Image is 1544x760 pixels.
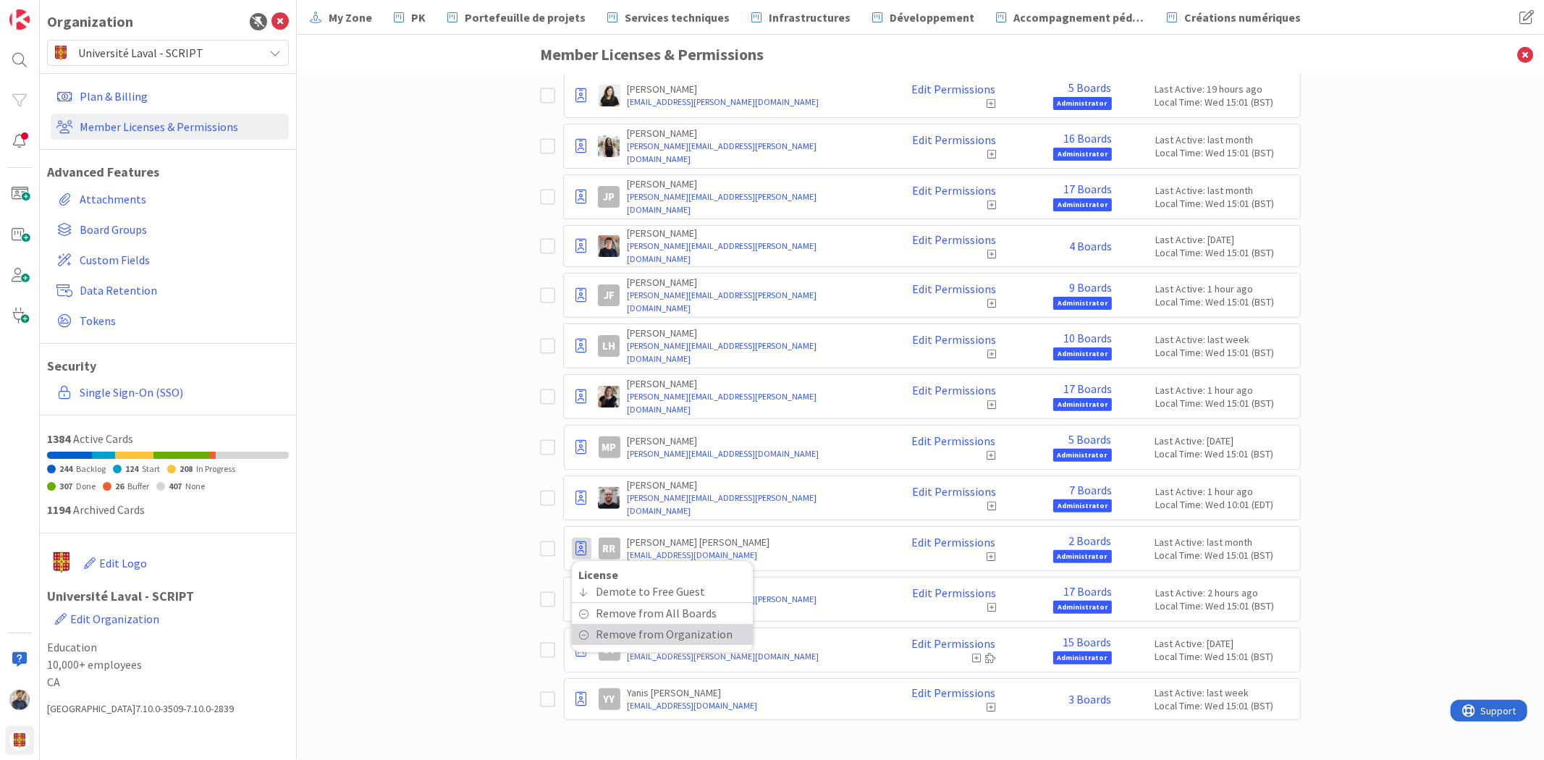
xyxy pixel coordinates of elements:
a: 4 Boards [1069,240,1112,253]
a: 10 Boards [1063,332,1112,345]
a: Services techniques [599,4,738,30]
span: Administrator [1053,97,1112,110]
div: JP [598,186,620,208]
div: Last Active: 1 hour ago [1155,384,1293,397]
p: [PERSON_NAME] [627,177,879,190]
a: [EMAIL_ADDRESS][DOMAIN_NAME] [628,549,880,562]
span: Data Retention [80,282,283,299]
div: Organization [47,11,133,33]
div: Last Active: 19 hours ago [1155,83,1293,96]
span: Done [76,481,96,491]
div: Local Time: Wed 15:01 (BST) [1155,146,1293,159]
a: Edit Permissions [912,233,996,246]
span: Administrator [1053,651,1112,664]
div: [GEOGRAPHIC_DATA] 7.10.0-3509-7.10.0-2839 [47,701,289,717]
span: Custom Fields [80,251,283,269]
a: 3 Boards [1069,693,1112,706]
div: Local Time: Wed 15:01 (BST) [1155,397,1293,410]
a: Créations numériques [1158,4,1309,30]
p: [PERSON_NAME] [628,637,880,650]
div: JF [598,284,620,306]
a: [EMAIL_ADDRESS][PERSON_NAME][DOMAIN_NAME] [628,96,880,109]
span: Administrator [1053,449,1112,462]
p: [PERSON_NAME] [628,434,880,447]
a: 5 Boards [1069,81,1112,94]
span: Administrator [1053,601,1112,614]
a: 17 Boards [1063,382,1112,395]
a: Custom Fields [51,247,289,273]
span: Administrator [1053,550,1112,563]
a: Edit Permissions [912,434,996,447]
a: Edit Permissions [912,485,996,498]
span: Université Laval - SCRIPT [78,43,256,63]
a: Edit Permissions [912,384,996,397]
p: [PERSON_NAME] [627,478,879,491]
div: RR [599,538,620,560]
div: MP [599,436,620,458]
span: Board Groups [80,221,283,238]
a: Edit Permissions [912,586,996,599]
a: Infrastructures [743,4,859,30]
a: [PERSON_NAME][EMAIL_ADDRESS][DOMAIN_NAME] [628,447,880,460]
a: [PERSON_NAME][EMAIL_ADDRESS][PERSON_NAME][DOMAIN_NAME] [627,140,879,166]
p: [PERSON_NAME] [628,83,880,96]
span: Administrator [1053,198,1112,211]
div: License [572,568,753,581]
a: Member Licenses & Permissions [51,114,289,140]
div: Local Time: Wed 15:01 (BST) [1155,346,1293,359]
span: 407 [169,481,182,491]
p: [PERSON_NAME] [627,127,879,140]
span: Demote to Free Guest [596,581,706,602]
h1: Security [47,358,289,374]
div: LH [598,335,620,357]
div: YY [599,688,620,710]
a: 2 Boards [1069,534,1112,547]
div: Archived Cards [47,501,289,518]
span: None [185,481,205,491]
a: Edit Permissions [912,83,996,96]
p: [PERSON_NAME] [PERSON_NAME] [628,536,880,549]
img: avatar [47,548,76,577]
img: Visit kanbanzone.com [9,9,30,30]
p: [PERSON_NAME] [627,227,879,240]
p: [PERSON_NAME] [627,276,879,289]
img: JC [598,235,620,257]
span: Accompagnement pédagogique [1013,9,1145,26]
span: Administrator [1053,297,1112,310]
a: [PERSON_NAME][EMAIL_ADDRESS][PERSON_NAME][DOMAIN_NAME] [627,339,879,366]
div: Local Time: Wed 15:01 (BST) [1155,447,1293,460]
img: RF [598,487,620,509]
div: Last Active: last month [1155,133,1293,146]
span: 244 [59,463,72,474]
span: Tokens [80,312,283,329]
a: [EMAIL_ADDRESS][DOMAIN_NAME] [628,699,880,712]
h3: Member Licenses & Permissions [541,35,1301,75]
a: Remove from Organization [572,624,753,645]
a: Board Groups [51,216,289,242]
a: Attachments [51,186,289,212]
a: [PERSON_NAME][EMAIL_ADDRESS][PERSON_NAME][DOMAIN_NAME] [627,491,879,518]
a: Portefeuille de projets [439,4,594,30]
img: GB [599,85,620,106]
a: Edit Permissions [912,282,996,295]
a: Edit Permissions [912,333,996,346]
span: Services techniques [625,9,730,26]
span: Administrator [1053,148,1112,161]
div: Last Active: last month [1155,184,1293,197]
h1: Advanced Features [47,164,289,180]
span: Portefeuille de projets [465,9,586,26]
span: CA [47,673,289,691]
img: avatar [51,43,71,63]
a: [PERSON_NAME][EMAIL_ADDRESS][PERSON_NAME][DOMAIN_NAME] [627,240,879,266]
a: [PERSON_NAME][EMAIL_ADDRESS][PERSON_NAME][DOMAIN_NAME] [627,289,879,315]
div: Local Time: Wed 15:01 (BST) [1155,650,1293,663]
div: Last Active: [DATE] [1155,637,1293,650]
span: PK [411,9,426,26]
span: Administrator [1053,499,1112,512]
a: 17 Boards [1063,585,1112,598]
a: Edit Permissions [912,536,996,549]
a: 5 Boards [1069,433,1112,446]
span: Administrator [1053,398,1112,411]
span: 26 [115,481,124,491]
a: 16 Boards [1063,132,1112,145]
